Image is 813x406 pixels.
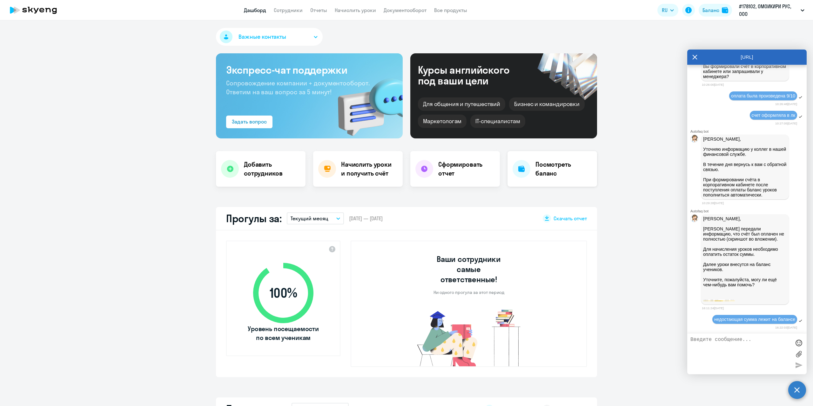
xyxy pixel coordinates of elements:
[291,215,328,222] p: Текущий месяц
[702,83,724,86] time: 10:26:00[DATE]
[554,215,587,222] span: Скачать отчет
[434,7,467,13] a: Все продукты
[287,212,344,224] button: Текущий месяц
[418,64,527,86] div: Курсы английского под ваши цели
[216,28,323,46] button: Важные контакты
[690,209,807,213] div: Autofaq bot
[470,115,525,128] div: IT-специалистам
[232,118,267,125] div: Задать вопрос
[775,326,797,329] time: 16:22:03[DATE]
[775,122,797,125] time: 10:27:05[DATE]
[428,254,510,284] h3: Ваши сотрудники самые ответственные!
[438,160,495,178] h4: Сформировать отчет
[691,215,699,224] img: bot avatar
[384,7,427,13] a: Документооборот
[244,7,266,13] a: Дашборд
[226,212,282,225] h2: Прогулы за:
[794,349,803,359] label: Лимит 10 файлов
[247,324,320,342] span: Уровень посещаемости по всем ученикам
[335,7,376,13] a: Начислить уроки
[662,6,668,14] span: RU
[535,160,592,178] h4: Посмотреть баланс
[703,216,787,297] p: [PERSON_NAME], [PERSON_NAME] передали информацию, что счёт был оплачен не полностью (скриншот во ...
[702,306,724,310] time: 16:11:24[DATE]
[703,299,735,302] img: image.png
[310,7,327,13] a: Отчеты
[752,113,795,118] span: счет оформляла в лк
[702,201,724,205] time: 10:29:28[DATE]
[714,317,795,322] span: недостающая сумма лежит на балансе
[657,4,678,17] button: RU
[703,136,787,197] p: [PERSON_NAME], Уточняю информацию у коллег в нашей финансовой службе. В течение дня вернусь к вам...
[418,97,505,111] div: Для общения и путешествий
[226,79,370,96] span: Сопровождение компании + документооборот. Ответим на ваш вопрос за 5 минут!
[244,160,300,178] h4: Добавить сотрудников
[702,6,719,14] div: Баланс
[739,3,798,18] p: #178102, ОМОИКИРИ РУС, ООО
[239,33,286,41] span: Важные контакты
[405,308,533,366] img: no-truants
[509,97,585,111] div: Бизнес и командировки
[775,102,797,106] time: 10:26:48[DATE]
[690,130,807,133] div: Autofaq bot
[349,215,383,222] span: [DATE] — [DATE]
[226,63,393,76] h3: Экспресс-чат поддержки
[226,116,272,128] button: Задать вопрос
[691,135,699,144] img: bot avatar
[247,285,320,301] span: 100 %
[731,93,795,98] span: оплата была произведена 9/10
[736,3,808,18] button: #178102, ОМОИКИРИ РУС, ООО
[433,290,504,295] p: Ни одного прогула за этот период
[329,67,403,138] img: bg-img
[699,4,732,17] button: Балансbalance
[341,160,396,178] h4: Начислить уроки и получить счёт
[274,7,303,13] a: Сотрудники
[722,7,728,13] img: balance
[418,115,467,128] div: Маркетологам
